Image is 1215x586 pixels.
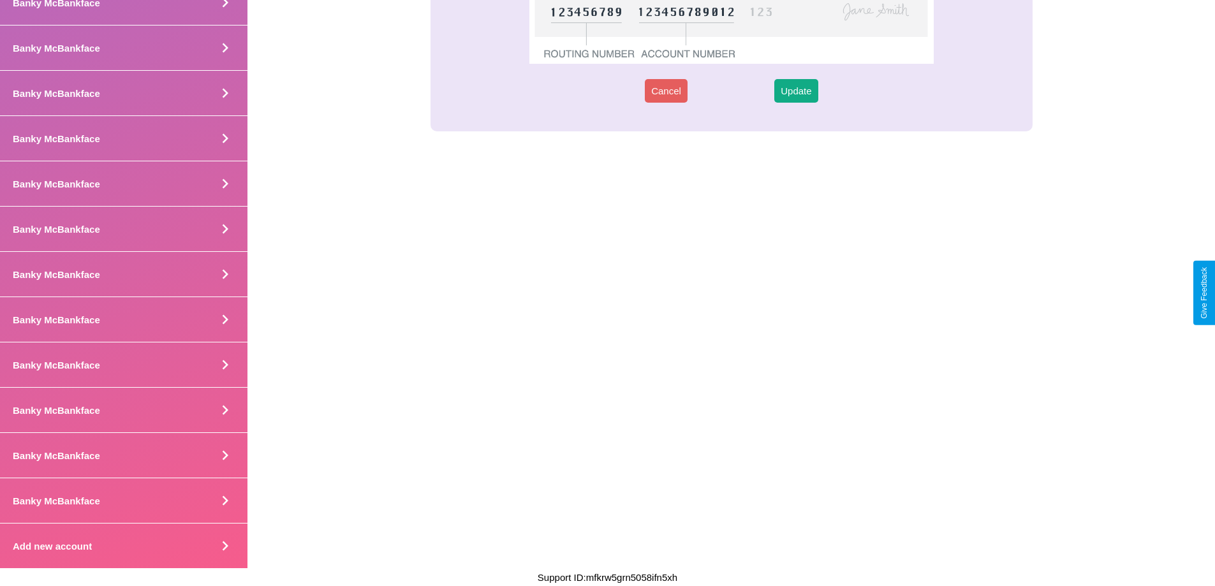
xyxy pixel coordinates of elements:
h4: Banky McBankface [13,43,100,54]
button: Cancel [645,79,688,103]
h4: Banky McBankface [13,179,100,189]
h4: Banky McBankface [13,405,100,416]
h4: Add new account [13,541,92,552]
h4: Banky McBankface [13,495,100,506]
p: Support ID: mfkrw5grn5058ifn5xh [538,569,677,586]
div: Give Feedback [1200,267,1209,319]
h4: Banky McBankface [13,133,100,144]
h4: Banky McBankface [13,269,100,280]
h4: Banky McBankface [13,360,100,370]
h4: Banky McBankface [13,224,100,235]
h4: Banky McBankface [13,314,100,325]
h4: Banky McBankface [13,450,100,461]
h4: Banky McBankface [13,88,100,99]
button: Update [774,79,818,103]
